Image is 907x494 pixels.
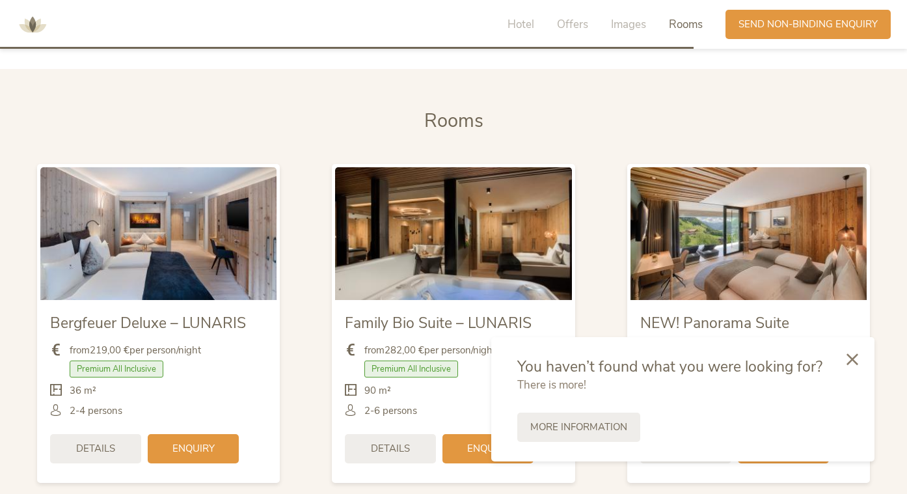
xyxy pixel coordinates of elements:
span: Premium All Inclusive [70,361,163,377]
img: AMONTI & LUNARIS Wellnessresort [13,5,52,44]
span: There is more! [517,377,586,392]
span: Details [76,442,115,456]
span: More information [530,420,627,434]
span: Offers [557,17,588,32]
span: NEW! Panorama Suite [640,313,789,333]
span: Send non-binding enquiry [738,18,878,31]
span: Family Bio Suite – LUNARIS [345,313,532,333]
span: Rooms [669,17,703,32]
span: Details [371,442,410,456]
span: You haven’t found what you were looking for? [517,357,822,377]
span: Rooms [424,108,483,133]
img: Bergfeuer Deluxe – LUNARIS [40,167,277,300]
a: More information [517,413,640,442]
b: 219,00 € [90,344,129,357]
span: Bergfeuer Deluxe – LUNARIS [50,313,246,333]
span: Premium All Inclusive [364,361,458,377]
span: Hotel [508,17,534,32]
span: Images [611,17,646,32]
img: Family Bio Suite – LUNARIS [335,167,571,300]
b: 282,00 € [385,344,424,357]
span: 90 m² [364,384,391,398]
span: Enquiry [172,442,215,456]
img: NEW! Panorama Suite [630,167,867,300]
span: from per person/night [70,344,201,357]
span: from per person/night [364,344,496,357]
span: Enquiry [467,442,509,456]
span: 2-6 persons [364,404,417,418]
span: 36 m² [70,384,96,398]
span: 2-4 persons [70,404,122,418]
a: AMONTI & LUNARIS Wellnessresort [13,20,52,29]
